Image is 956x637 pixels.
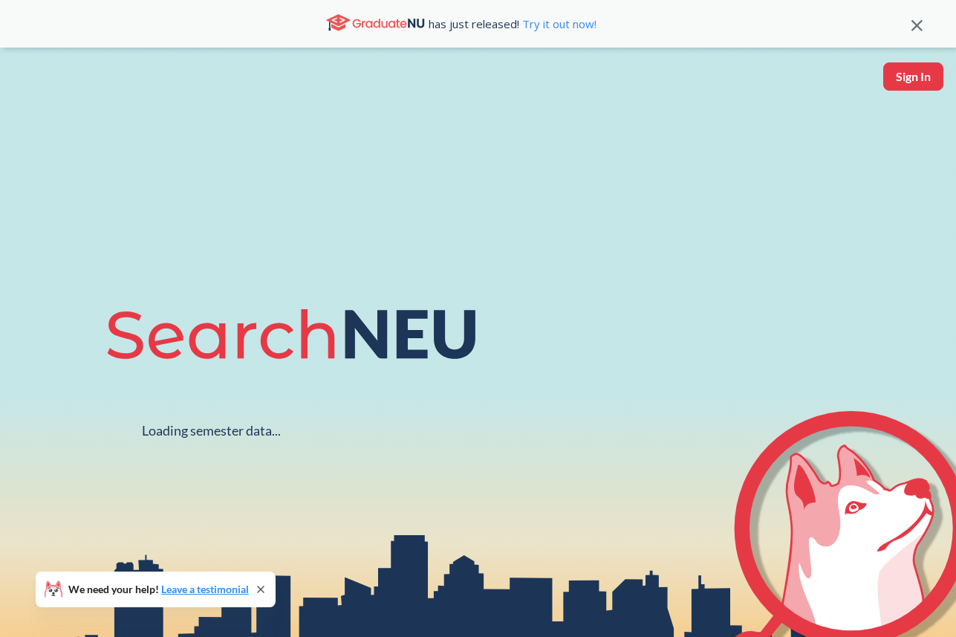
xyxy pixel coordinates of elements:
[883,62,943,91] button: Sign In
[15,62,50,108] img: sandbox logo
[68,584,249,595] span: We need your help!
[161,583,249,595] a: Leave a testimonial
[15,62,50,112] a: sandbox logo
[429,16,596,32] span: has just released!
[519,16,596,31] a: Try it out now!
[142,422,281,439] div: Loading semester data...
